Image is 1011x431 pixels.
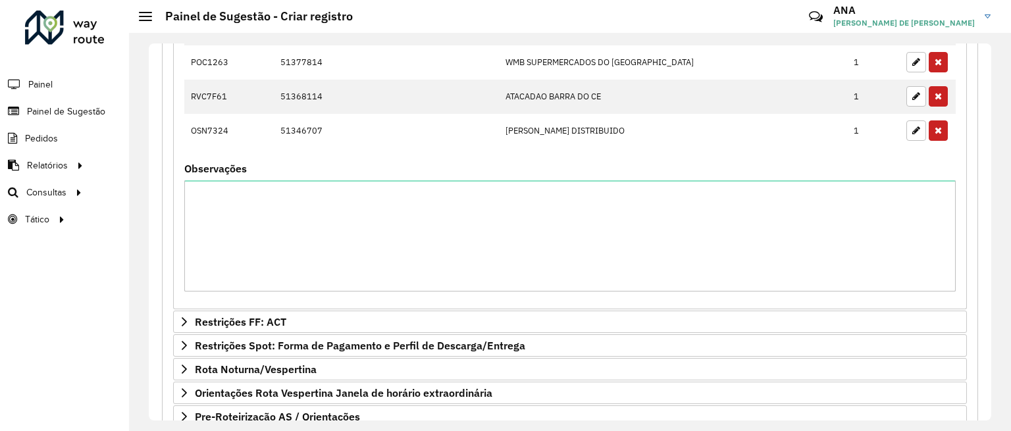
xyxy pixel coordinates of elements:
td: 51368114 [273,80,498,114]
a: Rota Noturna/Vespertina [173,358,967,380]
label: Observações [184,161,247,176]
span: Restrições FF: ACT [195,317,286,327]
span: Rota Noturna/Vespertina [195,364,317,374]
a: Pre-Roteirização AS / Orientações [173,405,967,428]
td: WMB SUPERMERCADOS DO [GEOGRAPHIC_DATA] [498,45,846,80]
span: Relatórios [27,159,68,172]
a: Orientações Rota Vespertina Janela de horário extraordinária [173,382,967,404]
td: 51346707 [273,114,498,148]
span: Pre-Roteirização AS / Orientações [195,411,360,422]
td: POC1263 [184,45,273,80]
span: Painel [28,78,53,91]
td: [PERSON_NAME] DISTRIBUIDO [498,114,846,148]
span: Painel de Sugestão [27,105,105,118]
td: RVC7F61 [184,80,273,114]
h2: Painel de Sugestão - Criar registro [152,9,353,24]
td: 51377814 [273,45,498,80]
td: ATACADAO BARRA DO CE [498,80,846,114]
td: 1 [847,45,900,80]
span: Consultas [26,186,66,199]
a: Restrições Spot: Forma de Pagamento e Perfil de Descarga/Entrega [173,334,967,357]
span: Restrições Spot: Forma de Pagamento e Perfil de Descarga/Entrega [195,340,525,351]
span: Orientações Rota Vespertina Janela de horário extraordinária [195,388,492,398]
td: 1 [847,80,900,114]
td: OSN7324 [184,114,273,148]
a: Contato Rápido [802,3,830,31]
span: Pedidos [25,132,58,145]
h3: ANA [833,4,975,16]
span: Tático [25,213,49,226]
td: 1 [847,114,900,148]
span: [PERSON_NAME] DE [PERSON_NAME] [833,17,975,29]
a: Restrições FF: ACT [173,311,967,333]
